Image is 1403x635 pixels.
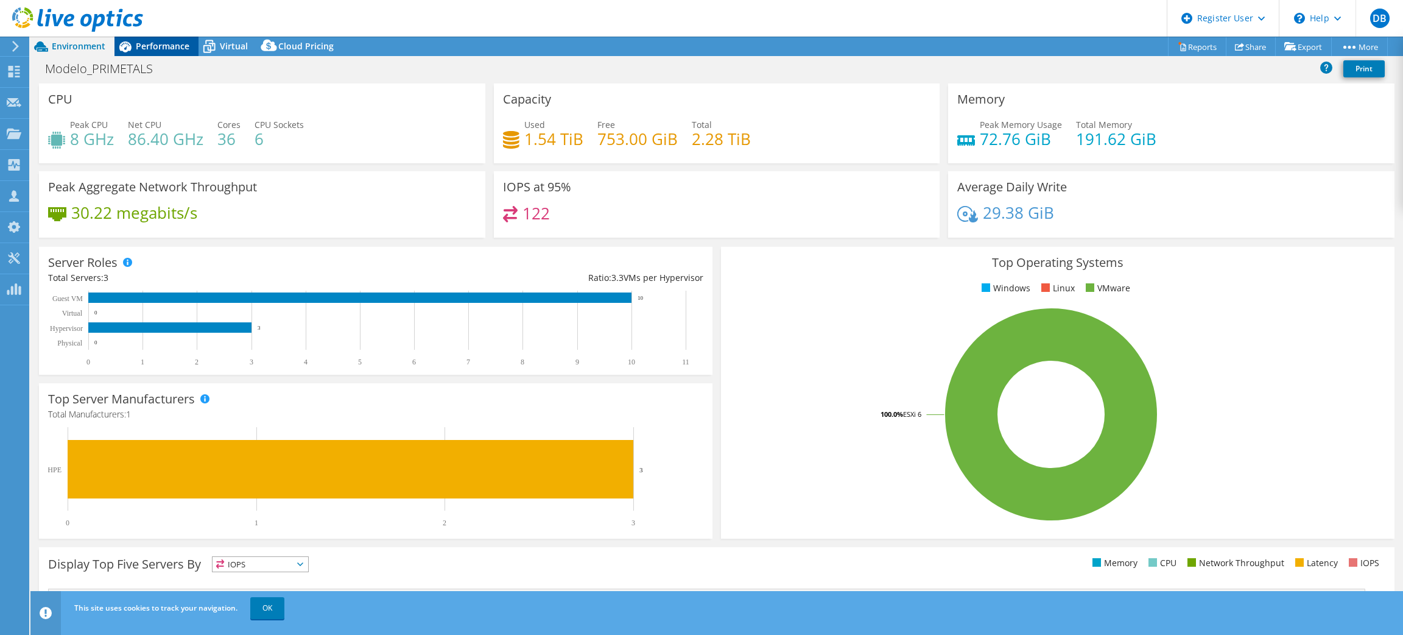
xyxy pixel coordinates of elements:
[730,256,1385,269] h3: Top Operating Systems
[983,206,1054,219] h4: 29.38 GiB
[104,272,108,283] span: 3
[1294,13,1305,24] svg: \n
[1038,282,1075,295] li: Linux
[639,466,643,474] text: 3
[48,180,257,194] h3: Peak Aggregate Network Throughput
[1370,9,1390,28] span: DB
[278,40,334,52] span: Cloud Pricing
[1226,37,1276,56] a: Share
[62,309,83,317] text: Virtual
[1275,37,1332,56] a: Export
[220,40,248,52] span: Virtual
[575,358,579,366] text: 9
[195,358,199,366] text: 2
[57,339,82,347] text: Physical
[1083,282,1130,295] li: VMware
[141,358,144,366] text: 1
[86,358,90,366] text: 0
[1168,37,1226,56] a: Reports
[503,93,551,106] h3: Capacity
[213,557,308,572] span: IOPS
[48,271,376,285] div: Total Servers:
[611,272,624,283] span: 3.3
[128,119,161,130] span: Net CPU
[1184,556,1284,570] li: Network Throughput
[70,119,108,130] span: Peak CPU
[71,206,197,219] h4: 30.22 megabits/s
[47,466,62,474] text: HPE
[980,132,1062,146] h4: 72.76 GiB
[70,132,114,146] h4: 8 GHz
[376,271,703,285] div: Ratio: VMs per Hypervisor
[304,358,308,366] text: 4
[126,408,131,420] span: 1
[692,132,751,146] h4: 2.28 TiB
[980,119,1062,130] span: Peak Memory Usage
[1076,132,1156,146] h4: 191.62 GiB
[1076,119,1132,130] span: Total Memory
[1346,556,1379,570] li: IOPS
[631,519,635,527] text: 3
[250,597,284,619] a: OK
[250,358,253,366] text: 3
[136,40,189,52] span: Performance
[1089,556,1138,570] li: Memory
[881,410,903,419] tspan: 100.0%
[254,590,266,597] text: 81%
[638,295,644,301] text: 10
[1145,556,1176,570] li: CPU
[597,132,678,146] h4: 753.00 GiB
[1292,556,1338,570] li: Latency
[40,62,172,76] h1: Modelo_PRIMETALS
[255,519,258,527] text: 1
[1331,37,1388,56] a: More
[443,519,446,527] text: 2
[597,119,615,130] span: Free
[524,119,545,130] span: Used
[682,358,689,366] text: 11
[74,603,237,613] span: This site uses cookies to track your navigation.
[52,40,105,52] span: Environment
[628,358,635,366] text: 10
[217,132,241,146] h4: 36
[255,132,304,146] h4: 6
[50,324,83,333] text: Hypervisor
[979,282,1030,295] li: Windows
[524,132,583,146] h4: 1.54 TiB
[903,410,921,419] tspan: ESXi 6
[94,339,97,346] text: 0
[255,119,304,130] span: CPU Sockets
[503,180,571,194] h3: IOPS at 95%
[957,180,1067,194] h3: Average Daily Write
[692,119,712,130] span: Total
[48,256,118,269] h3: Server Roles
[94,310,97,316] text: 0
[957,93,1005,106] h3: Memory
[52,294,83,303] text: Guest VM
[217,119,241,130] span: Cores
[522,207,550,220] h4: 122
[48,93,72,106] h3: CPU
[128,132,203,146] h4: 86.40 GHz
[412,358,416,366] text: 6
[48,392,195,406] h3: Top Server Manufacturers
[466,358,470,366] text: 7
[1343,60,1385,77] a: Print
[521,358,524,366] text: 8
[66,519,69,527] text: 0
[358,358,362,366] text: 5
[258,325,261,331] text: 3
[48,408,703,421] h4: Total Manufacturers:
